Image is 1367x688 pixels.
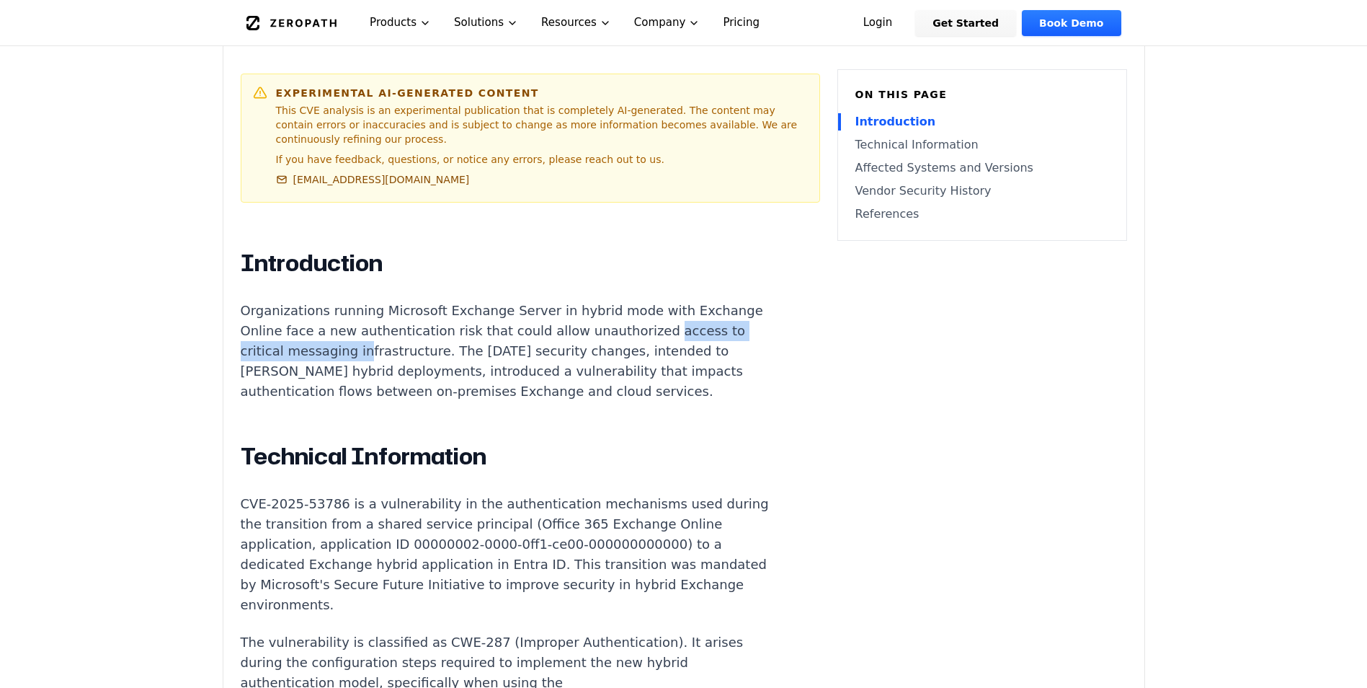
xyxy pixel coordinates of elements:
p: CVE-2025-53786 is a vulnerability in the authentication mechanisms used during the transition fro... [241,494,777,615]
h2: Technical Information [241,442,777,471]
p: If you have feedback, questions, or notice any errors, please reach out to us. [276,152,808,167]
h6: On this page [855,87,1109,102]
a: References [855,206,1109,223]
h6: Experimental AI-Generated Content [276,86,808,100]
p: Organizations running Microsoft Exchange Server in hybrid mode with Exchange Online face a new au... [241,301,777,402]
a: Get Started [915,10,1016,36]
a: Vendor Security History [855,182,1109,200]
p: This CVE analysis is an experimental publication that is completely AI-generated. The content may... [276,103,808,146]
a: Affected Systems and Versions [855,159,1109,177]
a: [EMAIL_ADDRESS][DOMAIN_NAME] [276,172,470,187]
a: Technical Information [855,136,1109,154]
a: Login [846,10,910,36]
h2: Introduction [241,249,777,278]
a: Book Demo [1022,10,1121,36]
a: Introduction [855,113,1109,131]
